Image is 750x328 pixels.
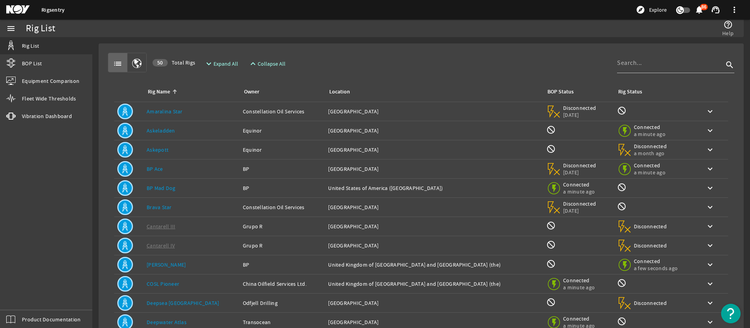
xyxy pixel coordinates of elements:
mat-icon: Rig Monitoring not available for this rig [617,106,626,115]
div: Equinor [243,127,322,134]
span: Connected [563,277,596,284]
div: United States of America ([GEOGRAPHIC_DATA]) [328,184,540,192]
div: Rig List [26,25,55,32]
span: Fleet Wide Thresholds [22,95,76,102]
span: Disconnected [563,104,596,111]
div: [GEOGRAPHIC_DATA] [328,222,540,230]
mat-icon: BOP Monitoring not available for this rig [546,240,556,249]
div: Grupo R [243,222,322,230]
span: Collapse All [258,60,285,68]
div: BP [243,261,322,269]
div: [GEOGRAPHIC_DATA] [328,165,540,173]
mat-icon: menu [6,24,16,33]
span: Disconnected [563,200,596,207]
mat-icon: vibration [6,111,16,121]
span: [DATE] [563,169,596,176]
mat-icon: BOP Monitoring not available for this rig [546,144,556,154]
mat-icon: keyboard_arrow_down [705,317,715,327]
div: United Kingdom of [GEOGRAPHIC_DATA] and [GEOGRAPHIC_DATA] (the) [328,280,540,288]
div: Location [328,88,537,96]
div: Odfjell Drilling [243,299,322,307]
mat-icon: expand_less [248,59,255,68]
span: Connected [634,124,667,131]
span: Disconnected [634,299,667,306]
div: [GEOGRAPHIC_DATA] [328,203,540,211]
mat-icon: keyboard_arrow_down [705,126,715,135]
div: Constellation Oil Services [243,108,322,115]
span: Equipment Comparison [22,77,79,85]
span: Connected [634,162,667,169]
button: Open Resource Center [721,304,741,323]
span: BOP List [22,59,42,67]
span: Explore [649,6,667,14]
mat-icon: list [113,59,122,68]
mat-icon: help_outline [723,20,733,29]
a: COSL Pioneer [147,280,179,287]
div: Owner [243,88,319,96]
mat-icon: keyboard_arrow_down [705,279,715,289]
span: a minute ago [634,131,667,138]
span: Help [722,29,734,37]
mat-icon: explore [636,5,645,14]
div: Transocean [243,318,322,326]
a: [PERSON_NAME] [147,261,186,268]
span: [DATE] [563,207,596,214]
mat-icon: BOP Monitoring not available for this rig [546,298,556,307]
mat-icon: keyboard_arrow_down [705,203,715,212]
div: BP [243,165,322,173]
span: Connected [634,258,678,265]
span: Disconnected [634,223,667,230]
mat-icon: Rig Monitoring not available for this rig [617,202,626,211]
div: Rig Name [148,88,170,96]
span: Vibration Dashboard [22,112,72,120]
mat-icon: keyboard_arrow_down [705,183,715,193]
a: Rigsentry [41,6,65,14]
mat-icon: keyboard_arrow_down [705,260,715,269]
div: 50 [153,59,168,66]
mat-icon: keyboard_arrow_down [705,222,715,231]
mat-icon: notifications [694,5,704,14]
div: Rig Status [618,88,642,96]
div: China Oilfield Services Ltd. [243,280,322,288]
div: Constellation Oil Services [243,203,322,211]
span: a minute ago [563,284,596,291]
span: a month ago [634,150,667,157]
span: a minute ago [634,169,667,176]
span: a minute ago [563,188,596,195]
div: BP [243,184,322,192]
div: Rig Name [147,88,233,96]
a: BP Mad Dog [147,185,176,192]
div: [GEOGRAPHIC_DATA] [328,108,540,115]
a: Deepwater Atlas [147,319,187,326]
button: Collapse All [245,57,289,71]
span: Rig List [22,42,39,50]
mat-icon: Rig Monitoring not available for this rig [617,317,626,326]
a: Askepott [147,146,169,153]
mat-icon: keyboard_arrow_down [705,298,715,308]
mat-icon: Rig Monitoring not available for this rig [617,183,626,192]
mat-icon: BOP Monitoring not available for this rig [546,259,556,269]
mat-icon: keyboard_arrow_down [705,164,715,174]
a: Cantarell III [147,223,175,230]
span: Product Documentation [22,315,81,323]
div: Equinor [243,146,322,154]
mat-icon: keyboard_arrow_down [705,241,715,250]
button: Expand All [201,57,241,71]
a: BP Ace [147,165,163,172]
span: Connected [563,315,596,322]
div: [GEOGRAPHIC_DATA] [328,146,540,154]
mat-icon: keyboard_arrow_down [705,145,715,154]
mat-icon: support_agent [711,5,720,14]
div: [GEOGRAPHIC_DATA] [328,242,540,249]
span: a few seconds ago [634,265,678,272]
input: Search... [617,58,723,68]
button: more_vert [725,0,744,19]
span: Expand All [214,60,238,68]
mat-icon: keyboard_arrow_down [705,107,715,116]
div: [GEOGRAPHIC_DATA] [328,127,540,134]
a: Askeladden [147,127,175,134]
i: search [725,60,734,70]
div: [GEOGRAPHIC_DATA] [328,318,540,326]
div: Owner [244,88,259,96]
span: [DATE] [563,111,596,118]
